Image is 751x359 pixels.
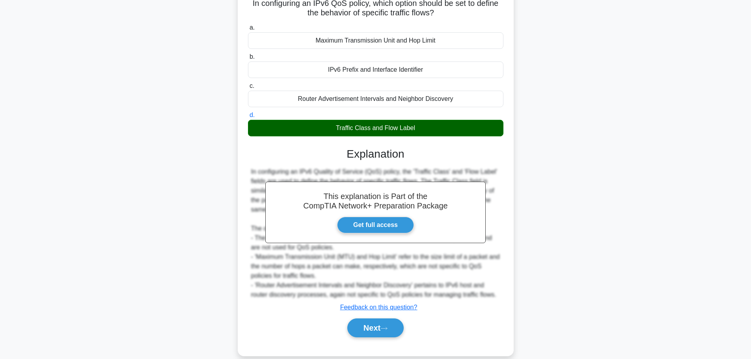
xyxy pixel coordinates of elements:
[340,304,417,311] a: Feedback on this question?
[250,112,255,118] span: d.
[250,53,255,60] span: b.
[250,24,255,31] span: a.
[251,167,500,299] div: In configuring an IPv6 Quality of Service (QoS) policy, the 'Traffic Class' and 'Flow Label' fiel...
[337,217,414,233] a: Get full access
[253,147,499,161] h3: Explanation
[248,32,503,49] div: Maximum Transmission Unit and Hop Limit
[250,82,254,89] span: c.
[248,120,503,136] div: Traffic Class and Flow Label
[347,318,404,337] button: Next
[248,91,503,107] div: Router Advertisement Intervals and Neighbor Discovery
[248,61,503,78] div: IPv6 Prefix and Interface Identifier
